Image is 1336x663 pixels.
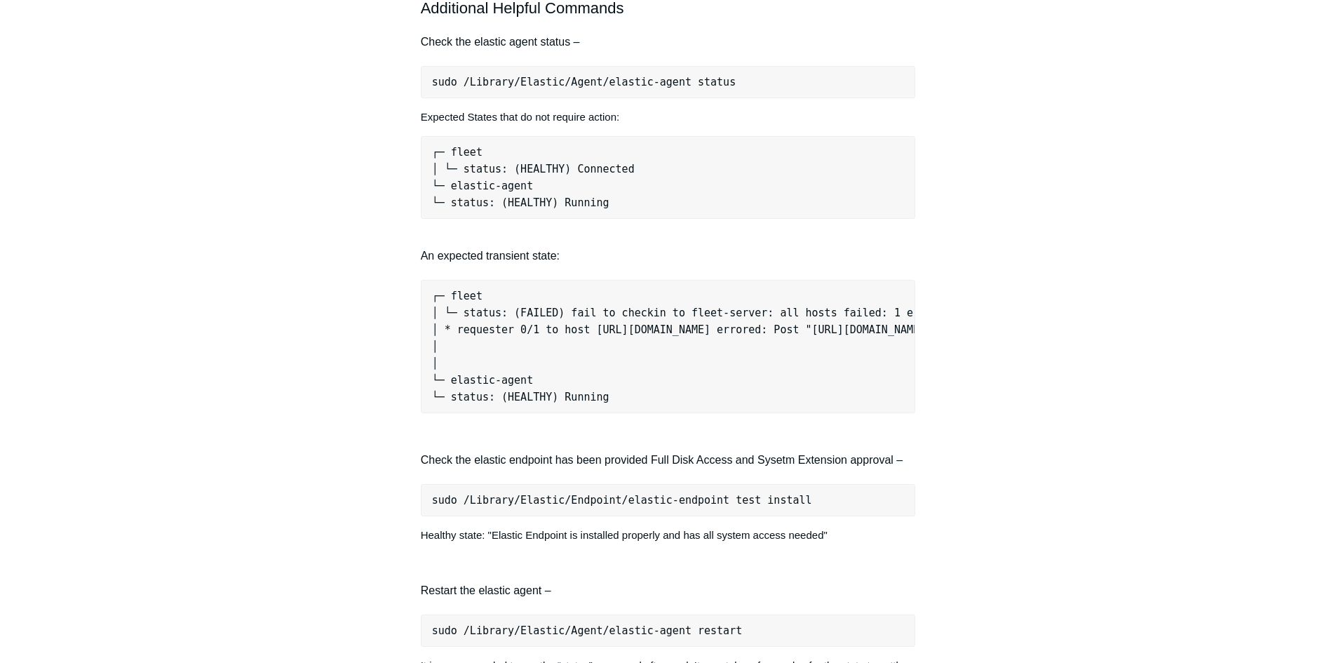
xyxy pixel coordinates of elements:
h4: Check the elastic endpoint has been provided Full Disk Access and Sysetm Extension approval – [421,451,916,469]
pre: sudo /Library/Elastic/Agent/elastic-agent restart [421,615,916,647]
h4: Check the elastic agent status – [421,33,916,51]
pre: ┌─ fleet │ └─ status: (FAILED) fail to checkin to fleet-server: all hosts failed: 1 error occurre... [421,280,916,413]
pre: ┌─ fleet │ └─ status: (HEALTHY) Connected └─ elastic-agent └─ status: (HEALTHY) Running [421,136,916,219]
h4: Restart the elastic agent – [421,582,916,600]
pre: sudo /Library/Elastic/Endpoint/elastic-endpoint test install [421,484,916,516]
p: Expected States that do not require action: [421,109,916,126]
h4: An expected transient state: [421,229,916,265]
p: Healthy state: "Elastic Endpoint is installed properly and has all system access needed" [421,527,916,544]
pre: sudo /Library/Elastic/Agent/elastic-agent status [421,66,916,98]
